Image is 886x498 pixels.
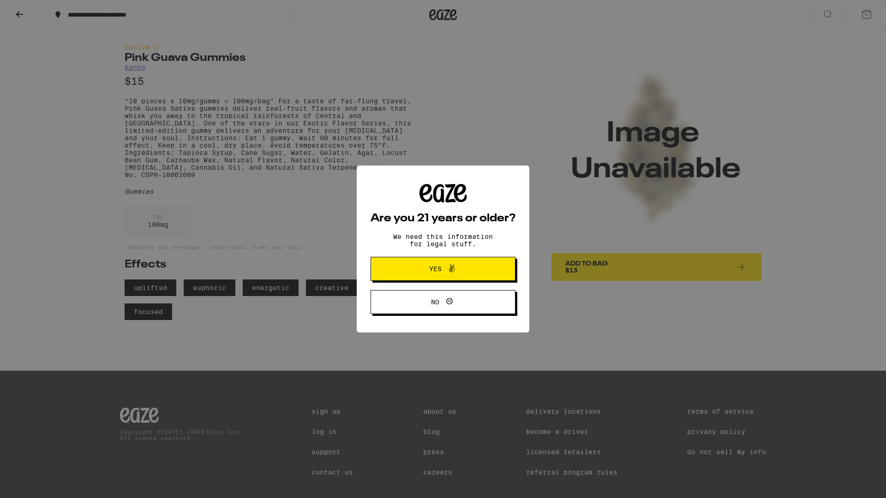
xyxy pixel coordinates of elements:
span: No [431,299,439,305]
button: No [371,290,515,314]
p: We need this information for legal stuff. [385,233,501,248]
button: Yes [371,257,515,281]
span: Yes [429,266,442,272]
h2: Are you 21 years or older? [371,213,515,224]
